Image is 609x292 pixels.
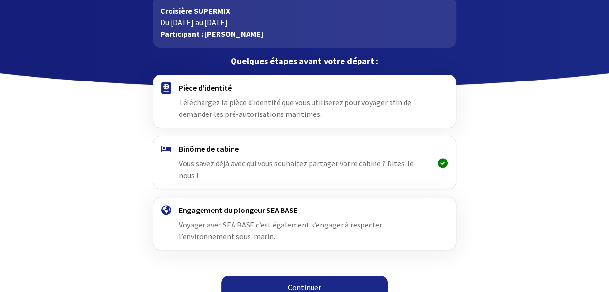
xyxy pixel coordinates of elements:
[160,16,449,28] p: Du [DATE] au [DATE]
[179,159,414,180] span: Vous savez déjà avec qui vous souhaitez partager votre cabine ? Dites-le nous !
[179,220,382,241] span: Voyager avec SEA BASE c’est également s’engager à respecter l’environnement sous-marin.
[160,28,449,40] p: Participant : [PERSON_NAME]
[179,83,430,93] h4: Pièce d'identité
[153,55,456,67] p: Quelques étapes avant votre départ :
[179,97,411,119] span: Téléchargez la pièce d'identité que vous utiliserez pour voyager afin de demander les pré-autoris...
[179,205,430,215] h4: Engagement du plongeur SEA BASE
[179,144,430,154] h4: Binôme de cabine
[161,82,171,94] img: passport.svg
[160,5,449,16] p: Croisière SUPERMIX
[161,146,171,152] img: binome.svg
[161,205,171,215] img: engagement.svg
